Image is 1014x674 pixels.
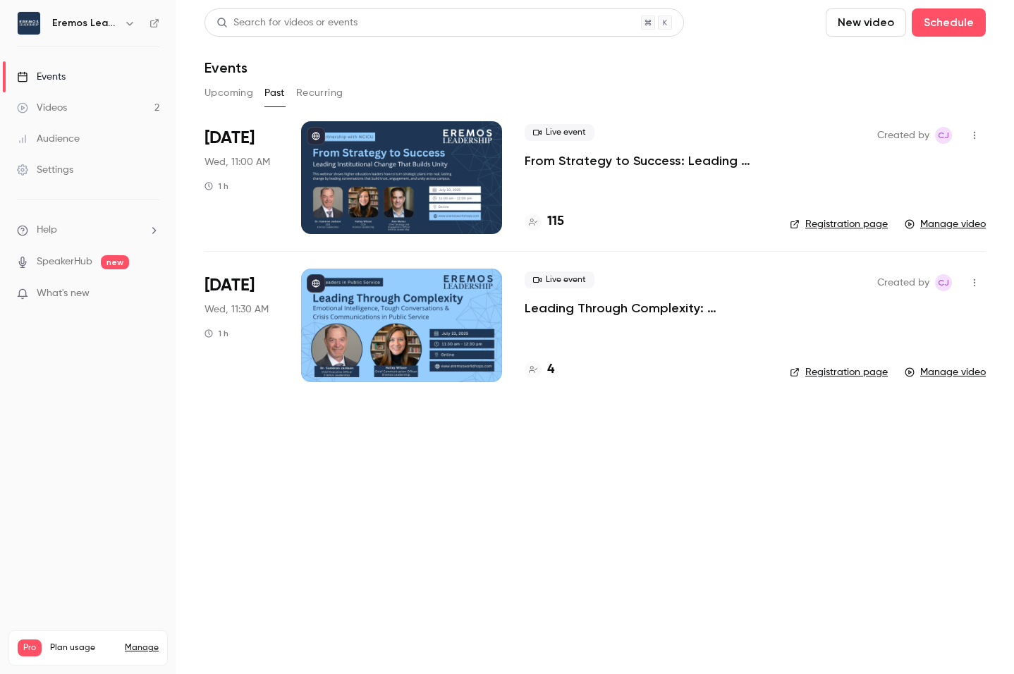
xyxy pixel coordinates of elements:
[790,217,888,231] a: Registration page
[18,12,40,35] img: Eremos Leadership
[17,70,66,84] div: Events
[525,300,767,317] a: Leading Through Complexity: Emotional Intelligence, Tough Conversations & Crisis Communications i...
[37,286,90,301] span: What's new
[101,255,129,269] span: new
[17,132,80,146] div: Audience
[17,163,73,177] div: Settings
[525,152,767,169] a: From Strategy to Success: Leading Institutional Change That Builds Unity
[877,127,929,144] span: Created by
[52,16,118,30] h6: Eremos Leadership
[525,360,554,379] a: 4
[296,82,343,104] button: Recurring
[204,302,269,317] span: Wed, 11:30 AM
[905,365,986,379] a: Manage video
[935,127,952,144] span: Cameron Jackson
[525,124,594,141] span: Live event
[204,155,270,169] span: Wed, 11:00 AM
[912,8,986,37] button: Schedule
[37,223,57,238] span: Help
[204,274,255,297] span: [DATE]
[204,59,248,76] h1: Events
[204,121,279,234] div: Jul 30 Wed, 11:00 AM (America/New York)
[17,101,67,115] div: Videos
[204,82,253,104] button: Upcoming
[525,212,564,231] a: 115
[938,274,949,291] span: CJ
[877,274,929,291] span: Created by
[935,274,952,291] span: Cameron Jackson
[826,8,906,37] button: New video
[547,360,554,379] h4: 4
[37,255,92,269] a: SpeakerHub
[525,271,594,288] span: Live event
[125,642,159,654] a: Manage
[204,127,255,149] span: [DATE]
[204,180,228,192] div: 1 h
[204,269,279,381] div: Jul 23 Wed, 11:30 AM (America/New York)
[905,217,986,231] a: Manage video
[18,639,42,656] span: Pro
[547,212,564,231] h4: 115
[264,82,285,104] button: Past
[216,16,358,30] div: Search for videos or events
[790,365,888,379] a: Registration page
[204,328,228,339] div: 1 h
[17,223,159,238] li: help-dropdown-opener
[938,127,949,144] span: CJ
[50,642,116,654] span: Plan usage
